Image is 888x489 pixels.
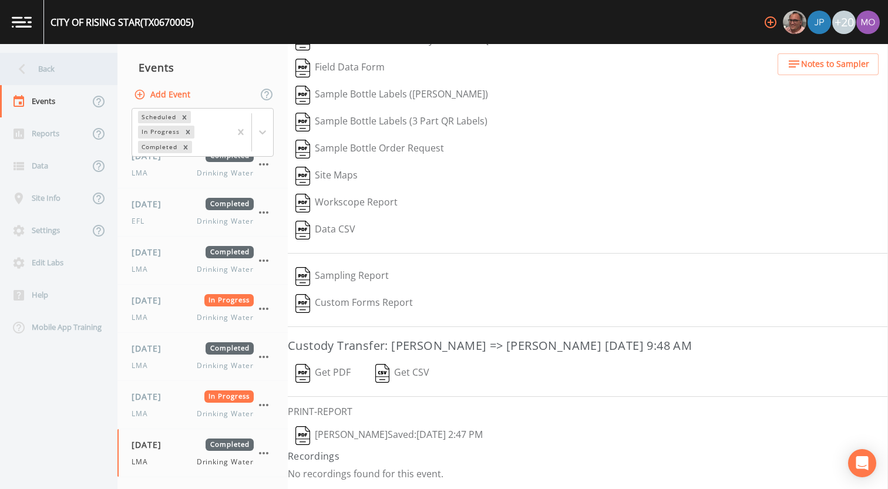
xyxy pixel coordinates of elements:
[782,11,807,34] div: Mike Franklin
[117,237,288,285] a: [DATE]CompletedLMADrinking Water
[197,360,254,371] span: Drinking Water
[132,360,155,371] span: LMA
[808,11,831,34] img: 41241ef155101aa6d92a04480b0d0000
[197,409,254,419] span: Drinking Water
[375,364,390,383] img: svg%3e
[295,86,310,104] img: svg%3e
[132,390,170,403] span: [DATE]
[132,246,170,258] span: [DATE]
[295,167,310,186] img: svg%3e
[295,364,310,383] img: svg%3e
[206,198,254,210] span: Completed
[288,468,888,480] p: No recordings found for this event.
[117,188,288,237] a: [DATE]CompletedEFLDrinking Water
[197,216,254,227] span: Drinking Water
[856,11,880,34] img: 4e251478aba98ce068fb7eae8f78b90c
[138,141,179,153] div: Completed
[51,15,194,29] div: CITY OF RISING STAR (TX0670005)
[288,109,495,136] button: Sample Bottle Labels (3 Part QR Labels)
[783,11,806,34] img: e2d790fa78825a4bb76dcb6ab311d44c
[801,57,869,72] span: Notes to Sampler
[288,336,888,355] h3: Custody Transfer: [PERSON_NAME] => [PERSON_NAME] [DATE] 9:48 AM
[288,406,888,417] h6: PRINT-REPORT
[138,126,181,138] div: In Progress
[12,16,32,28] img: logo
[132,216,152,227] span: EFL
[288,190,405,217] button: Workscope Report
[206,342,254,355] span: Completed
[288,163,365,190] button: Site Maps
[204,390,254,403] span: In Progress
[132,294,170,306] span: [DATE]
[288,82,496,109] button: Sample Bottle Labels ([PERSON_NAME])
[117,333,288,381] a: [DATE]CompletedLMADrinking Water
[179,141,192,153] div: Remove Completed
[807,11,832,34] div: Joshua gere Paul
[288,136,452,163] button: Sample Bottle Order Request
[295,113,310,131] img: svg%3e
[132,439,170,451] span: [DATE]
[132,264,155,275] span: LMA
[178,111,191,123] div: Remove Scheduled
[288,217,363,244] button: Data CSV
[206,246,254,258] span: Completed
[295,221,310,240] img: svg%3e
[295,426,310,445] img: svg%3e
[132,312,155,323] span: LMA
[288,360,358,387] button: Get PDF
[204,294,254,306] span: In Progress
[132,409,155,419] span: LMA
[778,53,879,75] button: Notes to Sampler
[295,267,310,286] img: svg%3e
[181,126,194,138] div: Remove In Progress
[132,84,195,106] button: Add Event
[197,312,254,323] span: Drinking Water
[288,290,421,317] button: Custom Forms Report
[295,194,310,213] img: svg%3e
[832,11,856,34] div: +20
[295,294,310,313] img: svg%3e
[132,168,155,178] span: LMA
[288,449,888,463] h4: Recordings
[295,140,310,158] img: svg%3e
[132,342,170,355] span: [DATE]
[197,168,254,178] span: Drinking Water
[288,55,392,82] button: Field Data Form
[117,53,288,82] div: Events
[132,457,155,467] span: LMA
[288,263,396,290] button: Sampling Report
[132,198,170,210] span: [DATE]
[117,381,288,429] a: [DATE]In ProgressLMADrinking Water
[117,140,288,188] a: [DATE]CompletedLMADrinking Water
[117,285,288,333] a: [DATE]In ProgressLMADrinking Water
[288,422,490,449] button: [PERSON_NAME]Saved:[DATE] 2:47 PM
[206,439,254,451] span: Completed
[197,264,254,275] span: Drinking Water
[197,457,254,467] span: Drinking Water
[367,360,438,387] button: Get CSV
[138,111,178,123] div: Scheduled
[848,449,876,477] div: Open Intercom Messenger
[117,429,288,477] a: [DATE]CompletedLMADrinking Water
[295,59,310,77] img: svg%3e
